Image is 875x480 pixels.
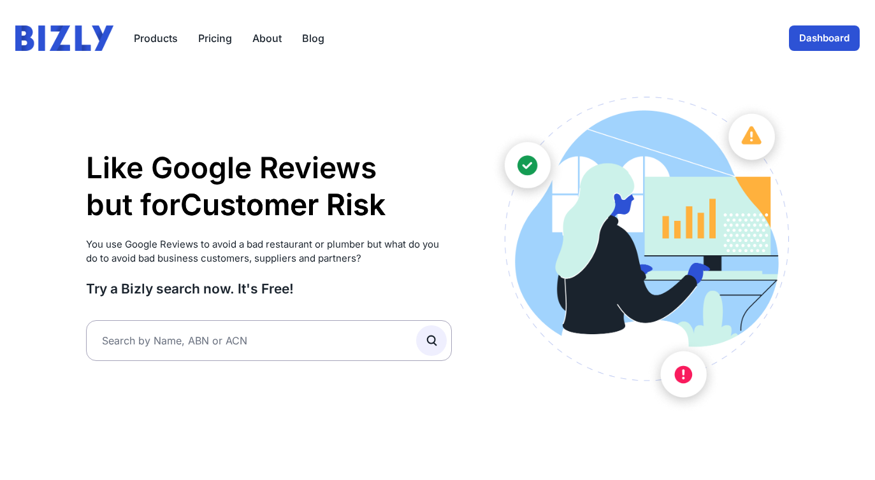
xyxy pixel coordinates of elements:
[86,280,452,297] h3: Try a Bizly search now. It's Free!
[86,237,452,266] p: You use Google Reviews to avoid a bad restaurant or plumber but what do you do to avoid bad busin...
[302,31,324,46] a: Blog
[180,223,386,260] li: Supplier Risk
[180,187,386,223] li: Customer Risk
[198,31,232,46] a: Pricing
[86,320,452,361] input: Search by Name, ABN or ACN
[86,150,452,223] h1: Like Google Reviews but for
[789,25,860,51] a: Dashboard
[134,31,178,46] button: Products
[252,31,282,46] a: About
